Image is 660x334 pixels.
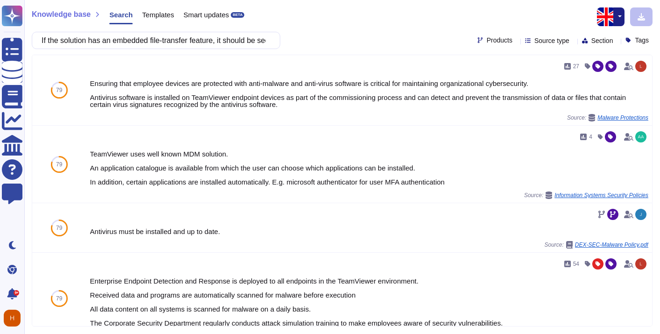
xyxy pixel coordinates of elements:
[90,150,648,185] div: TeamViewer uses well known MDM solution. An application catalogue is available from which the use...
[184,11,229,18] span: Smart updates
[573,261,579,267] span: 54
[56,87,62,93] span: 79
[635,209,646,220] img: user
[56,162,62,167] span: 79
[635,37,649,43] span: Tags
[589,134,592,140] span: 4
[524,192,648,199] span: Source:
[573,64,579,69] span: 27
[90,80,648,108] div: Ensuring that employee devices are protected with anti-malware and anti-virus software is critica...
[109,11,133,18] span: Search
[591,37,613,44] span: Section
[635,258,646,270] img: user
[4,310,21,327] img: user
[544,241,648,249] span: Source:
[90,228,648,235] div: Antivirus must be installed and up to date.
[635,131,646,142] img: user
[56,296,62,301] span: 79
[487,37,512,43] span: Products
[56,225,62,231] span: 79
[14,290,19,296] div: 9+
[142,11,174,18] span: Templates
[37,32,270,49] input: Search a question or template...
[575,242,648,248] span: DEX-SEC-Malware Policy.pdf
[597,7,616,26] img: en
[554,192,648,198] span: Information Systems Security Policies
[90,277,648,327] div: Enterprise Endpoint Detection and Response is deployed to all endpoints in the TeamViewer environ...
[597,115,648,121] span: Malware Protections
[231,12,244,18] div: BETA
[32,11,91,18] span: Knowledge base
[635,61,646,72] img: user
[567,114,648,121] span: Source:
[534,37,569,44] span: Source type
[2,308,27,328] button: user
